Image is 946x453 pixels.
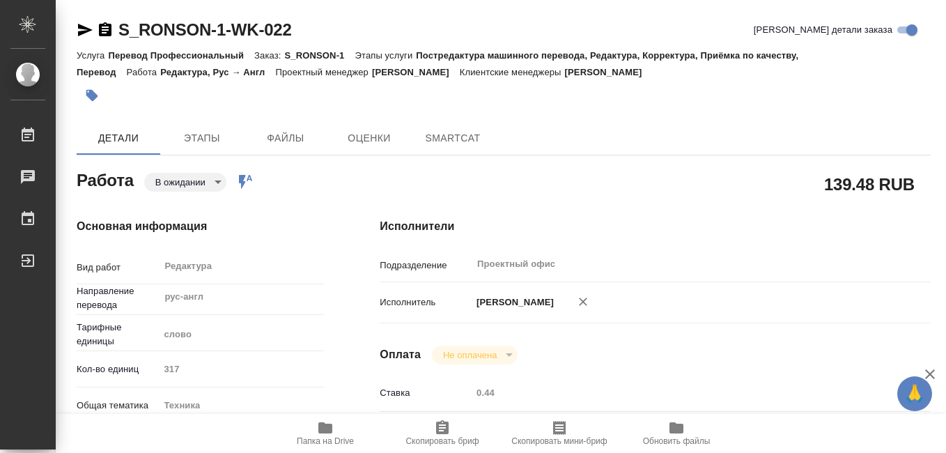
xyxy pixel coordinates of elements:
p: Кол-во единиц [77,362,159,376]
p: [PERSON_NAME] [565,67,653,77]
div: В ожидании [432,346,518,364]
span: Скопировать мини-бриф [511,436,607,446]
span: Файлы [252,130,319,147]
div: Техника [159,394,324,417]
p: Перевод Профессиональный [108,50,254,61]
span: Скопировать бриф [405,436,479,446]
input: Пустое поле [159,359,324,379]
span: Обновить файлы [643,436,711,446]
div: В ожидании [144,173,226,192]
span: 🙏 [903,379,926,408]
button: Скопировать ссылку [97,22,114,38]
p: Ставка [380,386,472,400]
h2: Работа [77,167,134,192]
button: Скопировать мини-бриф [501,414,618,453]
p: Вид работ [77,261,159,275]
button: 🙏 [897,376,932,411]
p: Клиентские менеджеры [460,67,565,77]
p: Направление перевода [77,284,159,312]
button: Папка на Drive [267,414,384,453]
p: Тарифные единицы [77,321,159,348]
h4: Оплата [380,346,421,363]
p: [PERSON_NAME] [472,295,554,309]
h2: 139.48 RUB [824,172,915,196]
button: Удалить исполнителя [568,286,598,317]
div: слово [159,323,324,346]
a: S_RONSON-1-WK-022 [118,20,292,39]
button: В ожидании [151,176,210,188]
p: Заказ: [254,50,284,61]
button: Обновить файлы [618,414,735,453]
span: Оценки [336,130,403,147]
button: Не оплачена [439,349,501,361]
p: [PERSON_NAME] [372,67,460,77]
p: Редактура, Рус → Англ [160,67,275,77]
span: SmartCat [419,130,486,147]
button: Скопировать бриф [384,414,501,453]
p: Постредактура машинного перевода, Редактура, Корректура, Приёмка по качеству, Перевод [77,50,798,77]
p: Проектный менеджер [275,67,371,77]
h4: Основная информация [77,218,324,235]
button: Скопировать ссылку для ЯМессенджера [77,22,93,38]
input: Пустое поле [472,383,885,403]
span: Этапы [169,130,235,147]
p: Исполнитель [380,295,472,309]
p: Этапы услуги [355,50,416,61]
p: S_RONSON-1 [285,50,355,61]
span: [PERSON_NAME] детали заказа [754,23,892,37]
span: Детали [85,130,152,147]
button: Добавить тэг [77,80,107,111]
p: Услуга [77,50,108,61]
h4: Исполнители [380,218,931,235]
p: Общая тематика [77,399,159,413]
p: Работа [127,67,161,77]
p: Подразделение [380,259,472,272]
span: Папка на Drive [297,436,354,446]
